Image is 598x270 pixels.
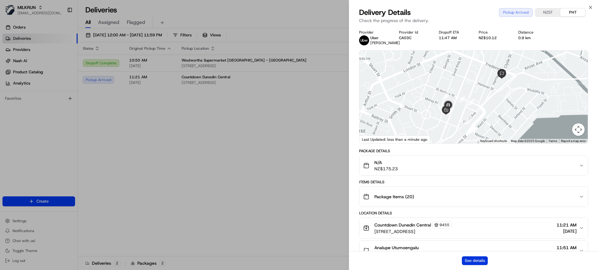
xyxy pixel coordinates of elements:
div: 1 [458,95,465,102]
span: 11:51 AM [557,245,577,251]
button: Package Items (20) [359,187,588,207]
button: PHT [560,8,585,16]
span: Package Items ( 20 ) [374,194,414,200]
div: 2 [464,117,471,124]
p: Check the progress of the delivery. [359,17,588,24]
span: Analupe Utumoengalu [374,245,419,251]
button: N/ANZ$175.23 [359,156,588,176]
a: Open this area in Google Maps (opens a new window) [361,135,382,143]
div: Last Updated: less than a minute ago [359,135,430,143]
div: Dropoff ETA [439,30,469,35]
div: 3 [467,99,474,106]
span: Map data ©2025 Google [511,139,545,143]
span: [STREET_ADDRESS] [374,228,452,235]
span: 11:21 AM [557,222,577,228]
span: Uber [370,35,379,40]
span: 9455 [439,222,449,227]
span: [DATE] [557,228,577,234]
a: Terms (opens in new tab) [548,139,557,143]
span: [DATE] [557,251,577,257]
div: Price [479,30,509,35]
div: 11:47 AM [439,35,469,40]
div: 4 [442,92,449,99]
button: Keyboard shortcuts [480,139,507,143]
span: [STREET_ADDRESS] [374,251,419,257]
div: Provider Id [399,30,429,35]
button: Countdown Dunedin Central9455[STREET_ADDRESS]11:21 AM[DATE] [359,218,588,238]
div: Package Details [359,149,588,153]
button: NZST [535,8,560,16]
img: uber-new-logo.jpeg [359,35,369,45]
div: NZ$10.12 [479,35,509,40]
div: 5 [445,108,452,115]
span: Delivery Details [359,7,411,17]
button: See details [462,256,488,265]
span: Countdown Dunedin Central [374,222,431,228]
button: CA03C [399,35,411,40]
span: NZ$175.23 [374,166,398,172]
span: [PERSON_NAME] [370,40,400,45]
div: Location Details [359,211,588,216]
div: 0.9 km [518,35,548,40]
img: Google [361,135,382,143]
a: Report a map error [561,139,586,143]
div: Provider [359,30,389,35]
div: Items Details [359,180,588,185]
span: N/A [374,159,398,166]
div: Distance [518,30,548,35]
button: Analupe Utumoengalu[STREET_ADDRESS]11:51 AM[DATE] [359,241,588,261]
button: Map camera controls [572,123,585,136]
